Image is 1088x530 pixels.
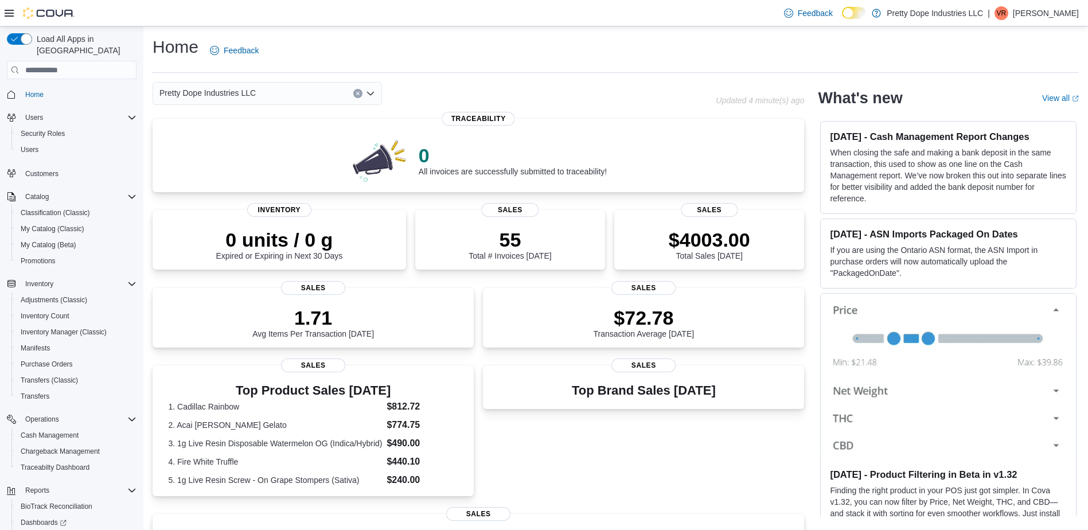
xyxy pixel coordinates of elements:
[153,36,198,59] h1: Home
[611,358,676,372] span: Sales
[594,306,695,329] p: $72.78
[21,484,54,497] button: Reports
[21,502,92,511] span: BioTrack Reconciliation
[11,253,141,269] button: Promotions
[798,7,833,19] span: Feedback
[21,166,137,180] span: Customers
[16,325,111,339] a: Inventory Manager (Classic)
[21,87,137,102] span: Home
[168,456,382,467] dt: 4. Fire White Truffle
[252,306,374,338] div: Avg Items Per Transaction [DATE]
[16,325,137,339] span: Inventory Manager (Classic)
[252,306,374,329] p: 1.71
[387,437,458,450] dd: $490.00
[16,293,137,307] span: Adjustments (Classic)
[779,2,837,25] a: Feedback
[21,392,49,401] span: Transfers
[216,228,342,251] p: 0 units / 0 g
[16,127,69,141] a: Security Roles
[11,340,141,356] button: Manifests
[21,145,38,154] span: Users
[16,206,137,220] span: Classification (Classic)
[16,309,137,323] span: Inventory Count
[168,438,382,449] dt: 3. 1g Live Resin Disposable Watermelon OG (Indica/Hybrid)
[21,295,87,305] span: Adjustments (Classic)
[16,461,137,474] span: Traceabilty Dashboard
[21,88,48,102] a: Home
[25,279,53,289] span: Inventory
[25,90,44,99] span: Home
[16,461,94,474] a: Traceabilty Dashboard
[830,147,1067,204] p: When closing the safe and making a bank deposit in the same transaction, this used to show as one...
[11,205,141,221] button: Classification (Classic)
[21,111,137,124] span: Users
[842,7,866,19] input: Dark Mode
[446,507,510,521] span: Sales
[2,189,141,205] button: Catalog
[25,113,43,122] span: Users
[16,143,43,157] a: Users
[387,473,458,487] dd: $240.00
[366,89,375,98] button: Open list of options
[21,431,79,440] span: Cash Management
[21,167,63,181] a: Customers
[16,127,137,141] span: Security Roles
[419,144,607,167] p: 0
[11,308,141,324] button: Inventory Count
[11,388,141,404] button: Transfers
[21,190,137,204] span: Catalog
[247,203,311,217] span: Inventory
[21,111,48,124] button: Users
[25,192,49,201] span: Catalog
[21,240,76,250] span: My Catalog (Beta)
[16,500,137,513] span: BioTrack Reconciliation
[21,208,90,217] span: Classification (Classic)
[16,254,137,268] span: Promotions
[21,518,67,527] span: Dashboards
[216,228,342,260] div: Expired or Expiring in Next 30 Days
[16,373,83,387] a: Transfers (Classic)
[16,389,54,403] a: Transfers
[16,238,137,252] span: My Catalog (Beta)
[21,412,64,426] button: Operations
[16,238,81,252] a: My Catalog (Beta)
[168,474,382,486] dt: 5. 1g Live Resin Screw - On Grape Stompers (Sativa)
[168,419,382,431] dt: 2. Acai [PERSON_NAME] Gelato
[572,384,716,397] h3: Top Brand Sales [DATE]
[1072,95,1079,102] svg: External link
[11,443,141,459] button: Chargeback Management
[21,277,137,291] span: Inventory
[818,89,902,107] h2: What's new
[2,110,141,126] button: Users
[11,459,141,476] button: Traceabilty Dashboard
[32,33,137,56] span: Load All Apps in [GEOGRAPHIC_DATA]
[281,281,345,295] span: Sales
[11,126,141,142] button: Security Roles
[16,143,137,157] span: Users
[16,293,92,307] a: Adjustments (Classic)
[1042,93,1079,103] a: View allExternal link
[2,276,141,292] button: Inventory
[21,360,73,369] span: Purchase Orders
[11,324,141,340] button: Inventory Manager (Classic)
[669,228,750,251] p: $4003.00
[11,372,141,388] button: Transfers (Classic)
[16,222,137,236] span: My Catalog (Classic)
[23,7,75,19] img: Cova
[25,486,49,495] span: Reports
[2,482,141,498] button: Reports
[997,6,1007,20] span: VR
[25,415,59,424] span: Operations
[2,165,141,181] button: Customers
[224,45,259,56] span: Feedback
[21,412,137,426] span: Operations
[442,112,515,126] span: Traceability
[21,277,58,291] button: Inventory
[21,190,53,204] button: Catalog
[830,244,1067,279] p: If you are using the Ontario ASN format, the ASN Import in purchase orders will now automatically...
[2,86,141,103] button: Home
[168,401,382,412] dt: 1. Cadillac Rainbow
[16,222,89,236] a: My Catalog (Classic)
[11,498,141,515] button: BioTrack Reconciliation
[611,281,676,295] span: Sales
